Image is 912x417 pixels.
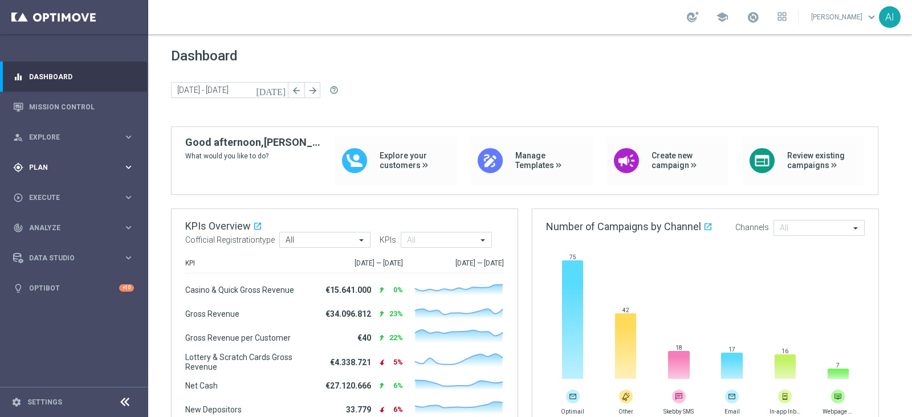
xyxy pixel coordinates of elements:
a: Optibot [29,273,119,303]
i: lightbulb [13,283,23,293]
div: Plan [13,162,123,173]
div: Data Studio [13,253,123,263]
i: keyboard_arrow_right [123,222,134,233]
i: gps_fixed [13,162,23,173]
div: Dashboard [13,62,134,92]
div: Mission Control [13,92,134,122]
span: keyboard_arrow_down [865,11,878,23]
button: Mission Control [13,103,135,112]
a: Settings [27,399,62,406]
i: track_changes [13,223,23,233]
div: Explore [13,132,123,142]
div: +10 [119,284,134,292]
button: gps_fixed Plan keyboard_arrow_right [13,163,135,172]
a: Mission Control [29,92,134,122]
i: play_circle_outline [13,193,23,203]
button: person_search Explore keyboard_arrow_right [13,133,135,142]
button: lightbulb Optibot +10 [13,284,135,293]
div: Analyze [13,223,123,233]
span: Execute [29,194,123,201]
a: Dashboard [29,62,134,92]
i: settings [11,397,22,407]
button: Data Studio keyboard_arrow_right [13,254,135,263]
span: school [716,11,728,23]
div: AI [879,6,901,28]
span: Explore [29,134,123,141]
span: Analyze [29,224,123,231]
span: Plan [29,164,123,171]
span: Data Studio [29,255,123,261]
i: keyboard_arrow_right [123,162,134,173]
div: Execute [13,193,123,203]
i: keyboard_arrow_right [123,132,134,142]
i: person_search [13,132,23,142]
button: equalizer Dashboard [13,72,135,81]
i: keyboard_arrow_right [123,192,134,203]
i: keyboard_arrow_right [123,252,134,263]
button: track_changes Analyze keyboard_arrow_right [13,223,135,232]
button: play_circle_outline Execute keyboard_arrow_right [13,193,135,202]
div: Optibot [13,273,134,303]
a: [PERSON_NAME]keyboard_arrow_down [810,9,879,26]
i: equalizer [13,72,23,82]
